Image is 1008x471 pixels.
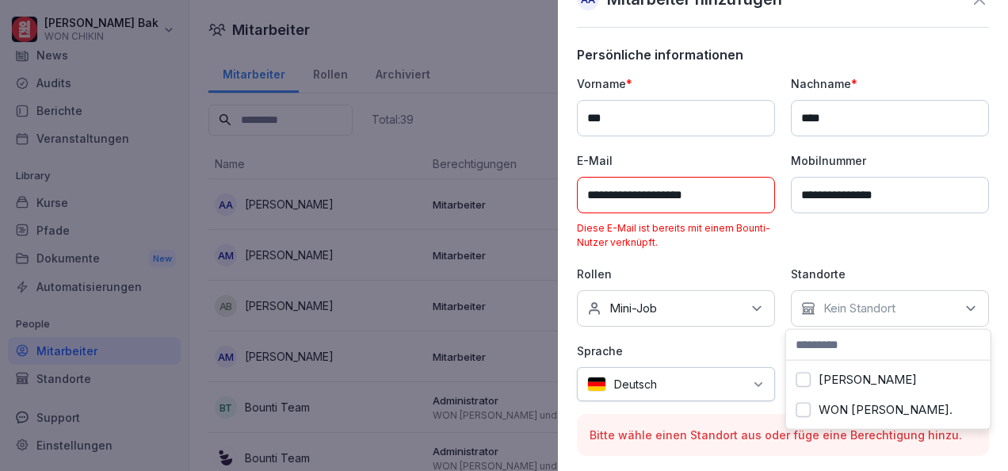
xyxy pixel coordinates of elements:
p: Persönliche informationen [577,47,989,63]
p: Bitte wähle einen Standort aus oder füge eine Berechtigung hinzu. [590,427,976,443]
p: Mini-Job [609,301,657,316]
p: Mobilnummer [791,152,989,169]
p: Rollen [577,266,775,282]
p: Nachname [791,75,989,92]
div: Deutsch [577,367,775,401]
p: Standorte [791,266,989,282]
p: Diese E-Mail ist bereits mit einem Bounti-Nutzer verknüpft. [577,221,775,250]
p: Kein Standort [823,301,895,316]
img: de.svg [587,377,606,392]
label: [PERSON_NAME] [819,373,917,387]
p: Vorname [577,75,775,92]
label: WON [PERSON_NAME]. [819,403,953,417]
p: Sprache [577,343,775,359]
p: E-Mail [577,152,775,169]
